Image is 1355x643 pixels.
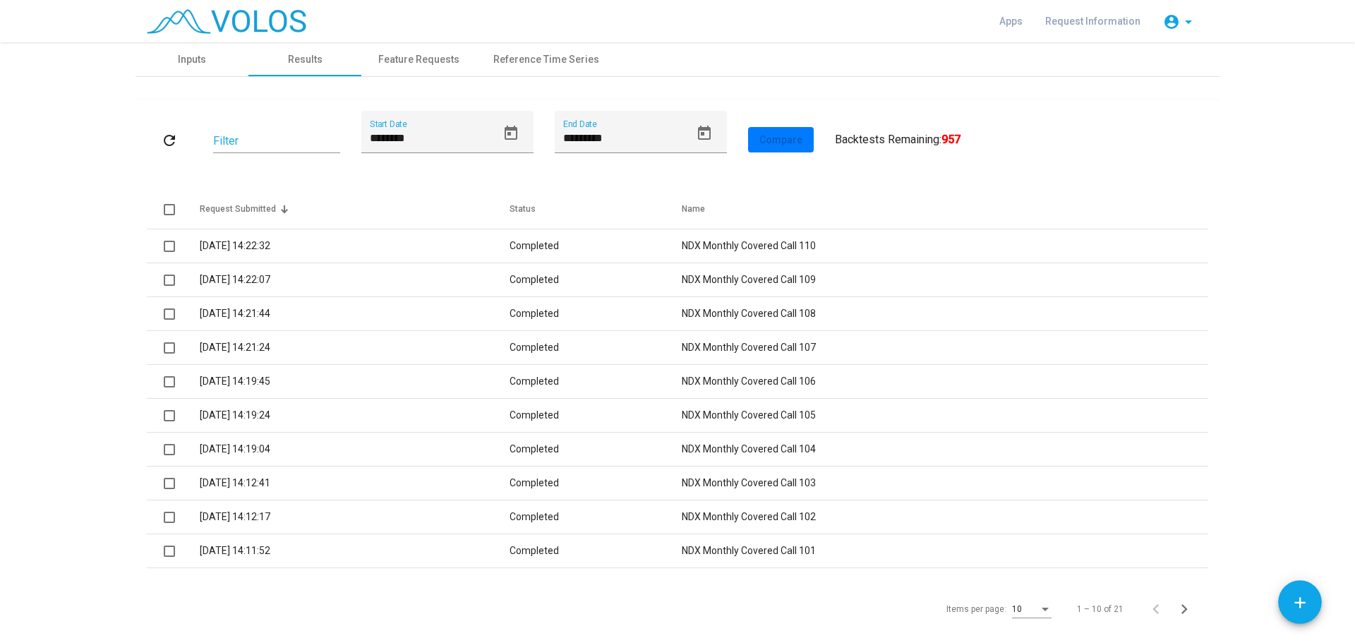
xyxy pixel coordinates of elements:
[200,203,510,215] div: Request Submitted
[510,297,682,331] td: Completed
[682,229,1208,263] td: NDX Monthly Covered Call 110
[200,534,510,568] td: [DATE] 14:11:52
[1163,13,1180,30] mat-icon: account_circle
[378,52,459,67] div: Feature Requests
[510,467,682,500] td: Completed
[682,203,1191,215] div: Name
[493,52,599,67] div: Reference Time Series
[510,500,682,534] td: Completed
[682,534,1208,568] td: NDX Monthly Covered Call 101
[1146,595,1174,623] button: Previous page
[682,467,1208,500] td: NDX Monthly Covered Call 103
[200,500,510,534] td: [DATE] 14:12:17
[1012,604,1022,614] span: 10
[682,433,1208,467] td: NDX Monthly Covered Call 104
[682,365,1208,399] td: NDX Monthly Covered Call 106
[161,132,178,149] mat-icon: refresh
[682,203,705,215] div: Name
[200,297,510,331] td: [DATE] 14:21:44
[1012,605,1052,615] mat-select: Items per page:
[510,534,682,568] td: Completed
[510,203,682,215] div: Status
[510,229,682,263] td: Completed
[941,133,960,146] b: 957
[682,263,1208,297] td: NDX Monthly Covered Call 109
[835,131,960,148] div: Backtests Remaining:
[200,399,510,433] td: [DATE] 14:19:24
[1034,8,1152,34] a: Request Information
[1278,580,1322,624] button: Add icon
[200,365,510,399] td: [DATE] 14:19:45
[288,52,323,67] div: Results
[200,203,276,215] div: Request Submitted
[200,263,510,297] td: [DATE] 14:22:07
[946,603,1006,615] div: Items per page:
[200,433,510,467] td: [DATE] 14:19:04
[759,134,802,145] span: Compare
[510,203,536,215] div: Status
[497,119,525,148] button: Open calendar
[510,433,682,467] td: Completed
[200,331,510,365] td: [DATE] 14:21:24
[200,229,510,263] td: [DATE] 14:22:32
[1291,594,1309,612] mat-icon: add
[200,467,510,500] td: [DATE] 14:12:41
[682,331,1208,365] td: NDX Monthly Covered Call 107
[1077,603,1124,615] div: 1 – 10 of 21
[1174,595,1203,623] button: Next page
[510,331,682,365] td: Completed
[510,399,682,433] td: Completed
[748,127,814,152] button: Compare
[690,119,718,148] button: Open calendar
[1180,13,1197,30] mat-icon: arrow_drop_down
[1045,16,1140,27] span: Request Information
[510,263,682,297] td: Completed
[682,297,1208,331] td: NDX Monthly Covered Call 108
[178,52,206,67] div: Inputs
[999,16,1023,27] span: Apps
[988,8,1034,34] a: Apps
[682,399,1208,433] td: NDX Monthly Covered Call 105
[510,365,682,399] td: Completed
[682,500,1208,534] td: NDX Monthly Covered Call 102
